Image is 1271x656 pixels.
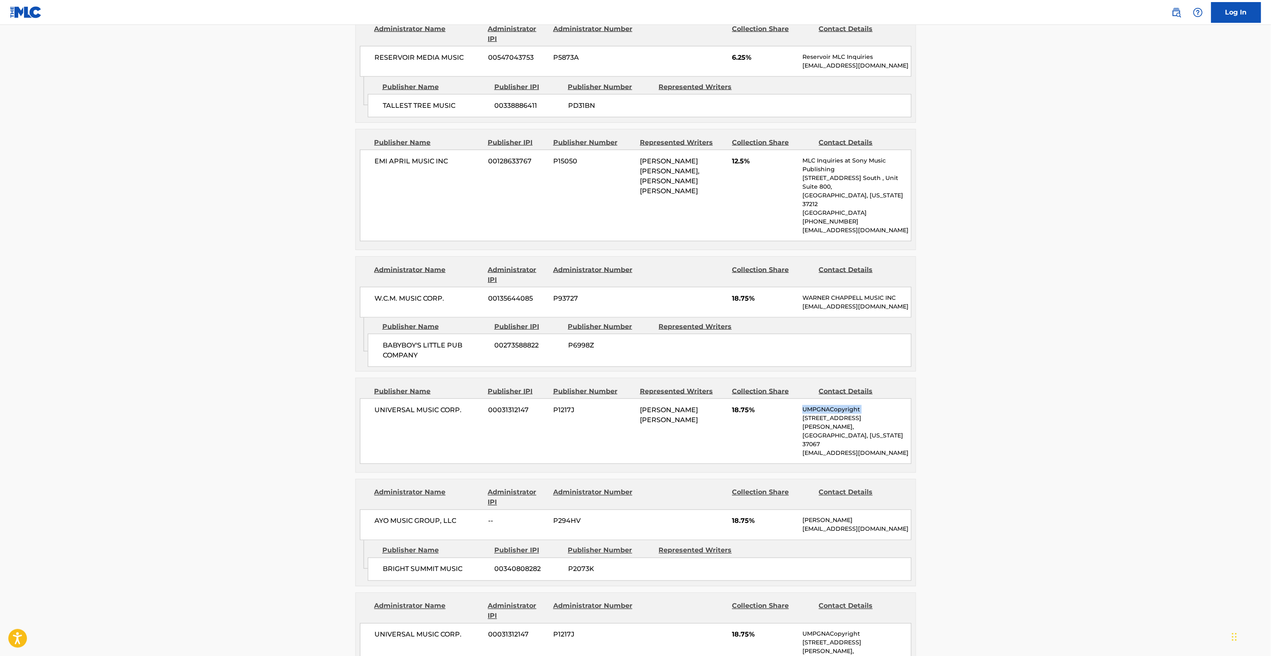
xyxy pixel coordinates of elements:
[802,226,911,235] p: [EMAIL_ADDRESS][DOMAIN_NAME]
[375,405,482,415] span: UNIVERSAL MUSIC CORP.
[488,405,547,415] span: 00031312147
[553,53,634,63] span: P5873A
[819,386,899,396] div: Contact Details
[732,294,796,304] span: 18.75%
[640,386,726,396] div: Represented Writers
[802,449,911,457] p: [EMAIL_ADDRESS][DOMAIN_NAME]
[1190,4,1206,21] div: Help
[488,53,547,63] span: 00547043753
[640,157,700,195] span: [PERSON_NAME] [PERSON_NAME], [PERSON_NAME] [PERSON_NAME]
[819,265,899,285] div: Contact Details
[568,322,653,332] div: Publisher Number
[802,405,911,414] p: UMPGNACopyright
[553,24,634,44] div: Administrator Number
[488,265,547,285] div: Administrator IPI
[375,156,482,166] span: EMI APRIL MUSIC INC
[374,265,482,285] div: Administrator Name
[553,630,634,640] span: P1217J
[488,138,547,148] div: Publisher IPI
[374,386,482,396] div: Publisher Name
[568,101,653,111] span: PD31BN
[383,564,488,574] span: BRIGHT SUMMIT MUSIC
[488,156,547,166] span: 00128633767
[495,340,562,350] span: 00273588822
[382,322,488,332] div: Publisher Name
[819,138,899,148] div: Contact Details
[732,53,796,63] span: 6.25%
[374,138,482,148] div: Publisher Name
[1168,4,1185,21] a: Public Search
[553,601,634,621] div: Administrator Number
[659,322,744,332] div: Represented Writers
[488,630,547,640] span: 00031312147
[553,294,634,304] span: P93727
[382,546,488,556] div: Publisher Name
[732,386,812,396] div: Collection Share
[1232,624,1237,649] div: Drag
[732,488,812,508] div: Collection Share
[732,630,796,640] span: 18.75%
[802,209,911,217] p: [GEOGRAPHIC_DATA]
[640,138,726,148] div: Represented Writers
[732,601,812,621] div: Collection Share
[659,82,744,92] div: Represented Writers
[819,601,899,621] div: Contact Details
[1171,7,1181,17] img: search
[1211,2,1261,23] a: Log In
[382,82,488,92] div: Publisher Name
[732,265,812,285] div: Collection Share
[488,488,547,508] div: Administrator IPI
[802,630,911,639] p: UMPGNACopyright
[488,294,547,304] span: 00135644085
[374,601,482,621] div: Administrator Name
[659,546,744,556] div: Represented Writers
[488,386,547,396] div: Publisher IPI
[494,322,562,332] div: Publisher IPI
[732,156,796,166] span: 12.5%
[568,82,653,92] div: Publisher Number
[568,546,653,556] div: Publisher Number
[553,156,634,166] span: P15050
[802,156,911,174] p: MLC Inquiries at Sony Music Publishing
[553,488,634,508] div: Administrator Number
[819,488,899,508] div: Contact Details
[802,217,911,226] p: [PHONE_NUMBER]
[375,53,482,63] span: RESERVOIR MEDIA MUSIC
[494,546,562,556] div: Publisher IPI
[802,302,911,311] p: [EMAIL_ADDRESS][DOMAIN_NAME]
[553,265,634,285] div: Administrator Number
[375,294,482,304] span: W.C.M. MUSIC CORP.
[374,24,482,44] div: Administrator Name
[488,601,547,621] div: Administrator IPI
[802,516,911,525] p: [PERSON_NAME]
[375,630,482,640] span: UNIVERSAL MUSIC CORP.
[568,340,653,350] span: P6998Z
[495,101,562,111] span: 00338886411
[819,24,899,44] div: Contact Details
[374,488,482,508] div: Administrator Name
[732,138,812,148] div: Collection Share
[568,564,653,574] span: P2073K
[553,386,634,396] div: Publisher Number
[802,191,911,209] p: [GEOGRAPHIC_DATA], [US_STATE] 37212
[640,406,698,424] span: [PERSON_NAME] [PERSON_NAME]
[488,24,547,44] div: Administrator IPI
[383,340,488,360] span: BABYBOY'S LITTLE PUB COMPANY
[488,516,547,526] span: --
[732,24,812,44] div: Collection Share
[553,516,634,526] span: P294HV
[553,405,634,415] span: P1217J
[495,564,562,574] span: 00340808282
[10,6,42,18] img: MLC Logo
[375,516,482,526] span: AYO MUSIC GROUP, LLC
[802,61,911,70] p: [EMAIL_ADDRESS][DOMAIN_NAME]
[802,174,911,191] p: [STREET_ADDRESS] South , Unit Suite 800,
[802,294,911,302] p: WARNER CHAPPELL MUSIC INC
[802,639,911,656] p: [STREET_ADDRESS][PERSON_NAME],
[802,431,911,449] p: [GEOGRAPHIC_DATA], [US_STATE] 37067
[1230,616,1271,656] iframe: Chat Widget
[732,405,796,415] span: 18.75%
[383,101,488,111] span: TALLEST TREE MUSIC
[802,525,911,534] p: [EMAIL_ADDRESS][DOMAIN_NAME]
